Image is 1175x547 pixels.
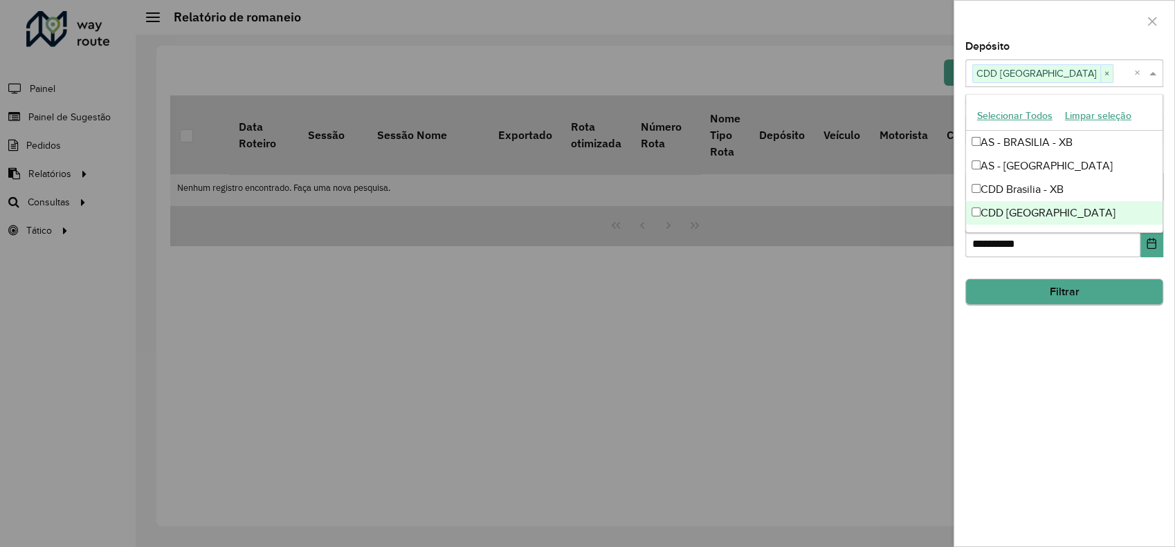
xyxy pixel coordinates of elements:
span: CDD [GEOGRAPHIC_DATA] [973,65,1100,82]
button: Limpar seleção [1059,105,1138,127]
span: Clear all [1134,65,1146,82]
div: AS - [GEOGRAPHIC_DATA] [966,154,1163,178]
div: CDD Brasilia - XB [966,178,1163,201]
button: Choose Date [1140,230,1163,257]
button: Filtrar [965,279,1163,305]
span: × [1100,66,1113,82]
button: Selecionar Todos [971,105,1059,127]
label: Depósito [965,38,1010,55]
div: CDD [GEOGRAPHIC_DATA] [966,201,1163,225]
div: AS - BRASILIA - XB [966,131,1163,154]
ng-dropdown-panel: Options list [965,94,1163,233]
